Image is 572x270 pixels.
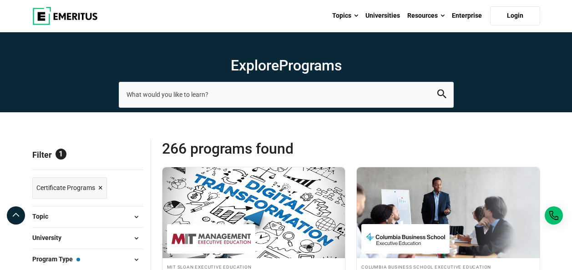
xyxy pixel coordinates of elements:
[172,229,251,249] img: MIT Sloan Executive Education
[32,140,143,170] p: Filter
[56,149,66,160] span: 1
[162,167,345,258] img: Digital Transformation: Platform Strategies for Success | Online Strategy and Innovation Course
[32,211,56,221] span: Topic
[98,181,103,195] span: ×
[279,57,342,74] span: Programs
[437,90,446,100] button: search
[32,210,143,224] button: Topic
[357,167,540,258] img: Sales Team Management Strategies (Online) | Online Sales and Marketing Course
[32,233,69,243] span: University
[119,56,454,75] h1: Explore
[437,92,446,100] a: search
[32,253,143,266] button: Program Type
[162,140,351,158] span: 266 Programs found
[366,229,445,249] img: Columbia Business School Executive Education
[32,254,80,264] span: Program Type
[32,231,143,245] button: University
[490,6,540,25] a: Login
[119,82,454,107] input: search-page
[115,150,143,162] a: Reset all
[36,183,95,193] span: Certificate Programs
[32,177,107,199] a: Certificate Programs ×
